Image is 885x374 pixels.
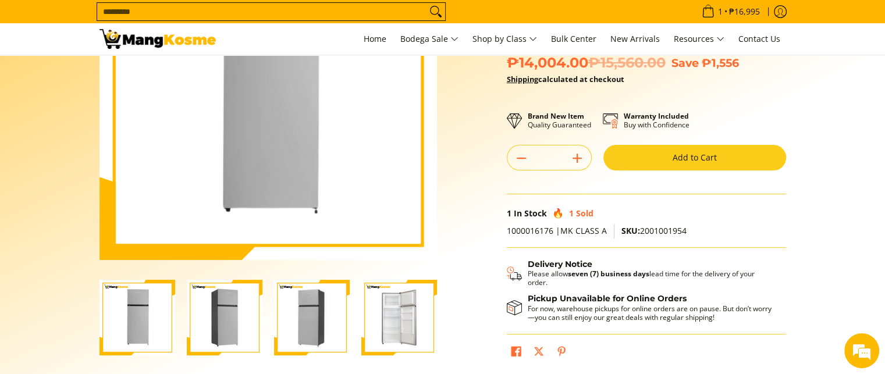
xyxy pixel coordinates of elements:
[674,32,724,47] span: Resources
[528,304,774,322] p: For now, warehouse pickups for online orders are on pause. But don’t worry—you can still enjoy ou...
[228,23,786,55] nav: Main Menu
[698,5,763,18] span: •
[671,56,699,70] span: Save
[507,74,624,84] strong: calculated at checkout
[528,293,687,304] strong: Pickup Unavailable for Online Orders
[621,225,640,236] span: SKU:
[394,23,464,55] a: Bodega Sale
[507,208,511,219] span: 1
[528,259,592,269] strong: Delivery Notice
[624,112,689,129] p: Buy with Confidence
[364,33,386,44] span: Home
[610,33,660,44] span: New Arrivals
[507,54,666,72] span: ₱14,004.00
[668,23,730,55] a: Resources
[576,208,593,219] span: Sold
[528,269,774,287] p: Please allow lead time for the delivery of your order.
[553,343,570,363] a: Pin on Pinterest
[507,259,774,287] button: Shipping & Delivery
[99,280,175,355] img: Kelvinator 7.3 Cu.Ft. Direct Cool KLC Manual Defrost Standard Refrigerator (Silver) (Class A)-1
[426,3,445,20] button: Search
[467,23,543,55] a: Shop by Class
[531,343,547,363] a: Post on X
[702,56,739,70] span: ₱1,556
[551,33,596,44] span: Bulk Center
[472,32,537,47] span: Shop by Class
[99,29,216,49] img: Kelvinator 7.3 Cu.Ft. Direct Cool KLC Manual Defrost Standard Refriger | Mang Kosme
[738,33,780,44] span: Contact Us
[716,8,724,16] span: 1
[563,149,591,168] button: Add
[605,23,666,55] a: New Arrivals
[569,208,574,219] span: 1
[507,149,535,168] button: Subtract
[733,23,786,55] a: Contact Us
[508,343,524,363] a: Share on Facebook
[528,112,591,129] p: Quality Guaranteed
[507,74,538,84] a: Shipping
[603,145,786,170] button: Add to Cart
[361,280,437,355] img: Kelvinator 7.3 Cu.Ft. Direct Cool KLC Manual Defrost Standard Refrigerator (Silver) (Class A)-4
[274,280,350,355] img: Kelvinator 7.3 Cu.Ft. Direct Cool KLC Manual Defrost Standard Refrigerator (Silver) (Class A)-3
[545,23,602,55] a: Bulk Center
[588,54,666,72] del: ₱15,560.00
[507,225,607,236] span: 1000016176 |MK CLASS A
[400,32,459,47] span: Bodega Sale
[568,269,649,279] strong: seven (7) business days
[621,225,687,236] span: 2001001954
[624,111,689,121] strong: Warranty Included
[514,208,547,219] span: In Stock
[187,280,262,355] img: Kelvinator 7.3 Cu.Ft. Direct Cool KLC Manual Defrost Standard Refrigerator (Silver) (Class A)-2
[358,23,392,55] a: Home
[727,8,762,16] span: ₱16,995
[528,111,584,121] strong: Brand New Item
